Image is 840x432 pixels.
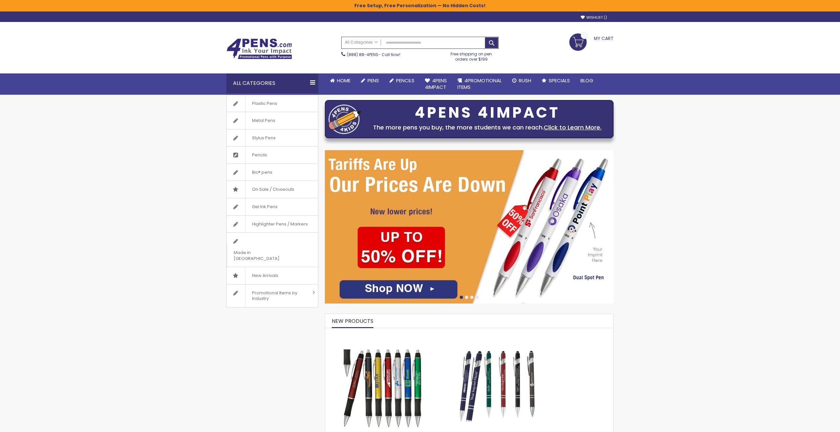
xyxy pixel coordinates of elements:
[227,267,318,284] a: New Arrivals
[245,147,274,164] span: Pencils
[425,77,447,90] span: 4Pens 4impact
[245,198,284,215] span: Gel Ink Pens
[342,37,381,48] a: All Categories
[227,244,302,267] span: Made in [GEOGRAPHIC_DATA]
[444,49,499,62] div: Free shipping on pen orders over $199
[549,77,570,84] span: Specials
[227,95,318,112] a: Plastic Pens
[384,73,420,88] a: Pencils
[356,73,384,88] a: Pens
[507,73,536,88] a: Rush
[245,164,279,181] span: Bic® pens
[227,112,318,129] a: Metal Pens
[452,73,507,95] a: 4PROMOTIONALITEMS
[245,129,282,147] span: Stylus Pens
[365,123,610,132] div: The more pens you buy, the more students we can reach.
[245,216,314,233] span: Highlighter Pens / Markers
[227,181,318,198] a: On Sale / Closeouts
[226,38,292,59] img: 4Pens Custom Pens and Promotional Products
[227,164,318,181] a: Bic® pens
[325,331,440,337] a: The Barton Custom Pens Special Offer
[337,77,350,84] span: Home
[575,73,598,88] a: Blog
[325,73,356,88] a: Home
[227,129,318,147] a: Stylus Pens
[227,198,318,215] a: Gel Ink Pens
[245,181,301,198] span: On Sale / Closeouts
[581,15,607,20] a: Wishlist
[420,73,452,95] a: 4Pens4impact
[325,150,614,304] img: /cheap-promotional-products.html
[519,77,531,84] span: Rush
[227,216,318,233] a: Highlighter Pens / Markers
[245,285,310,307] span: Promotional Items by Industry
[227,147,318,164] a: Pencils
[536,73,575,88] a: Specials
[345,40,378,45] span: All Categories
[332,317,373,325] span: New Products
[365,106,610,120] div: 4PENS 4IMPACT
[347,52,378,57] a: (888) 88-4PENS
[227,285,318,307] a: Promotional Items by Industry
[328,104,361,134] img: four_pen_logo.png
[343,349,422,428] img: The Barton Custom Pens Special Offer
[245,95,284,112] span: Plastic Pens
[347,52,400,57] span: - Call Now!
[226,73,318,93] div: All Categories
[544,123,601,131] a: Click to Learn More.
[447,331,548,337] a: Custom Soft Touch Metal Pen - Stylus Top
[458,343,537,422] img: Custom Soft Touch Metal Pen - Stylus Top
[457,77,502,90] span: 4PROMOTIONAL ITEMS
[245,267,285,284] span: New Arrivals
[580,77,593,84] span: Blog
[367,77,379,84] span: Pens
[396,77,414,84] span: Pencils
[245,112,282,129] span: Metal Pens
[227,233,318,267] a: Made in [GEOGRAPHIC_DATA]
